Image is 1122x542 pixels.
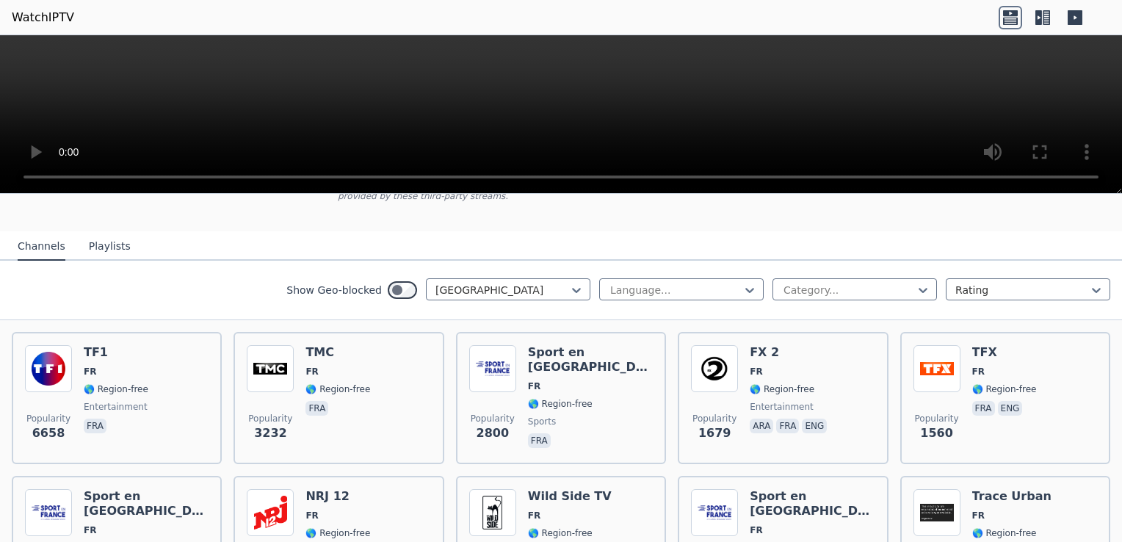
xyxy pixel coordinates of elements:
[750,524,762,536] span: FR
[305,401,328,416] p: fra
[12,9,74,26] a: WatchIPTV
[915,413,959,424] span: Popularity
[528,527,593,539] span: 🌎 Region-free
[528,489,612,504] h6: Wild Side TV
[750,366,762,377] span: FR
[972,401,995,416] p: fra
[920,424,953,442] span: 1560
[750,419,773,433] p: ara
[750,383,814,395] span: 🌎 Region-free
[18,233,65,261] button: Channels
[305,383,370,395] span: 🌎 Region-free
[972,383,1037,395] span: 🌎 Region-free
[305,510,318,521] span: FR
[528,380,540,392] span: FR
[692,413,736,424] span: Popularity
[750,345,830,360] h6: FX 2
[247,345,294,392] img: TMC
[305,527,370,539] span: 🌎 Region-free
[802,419,827,433] p: eng
[469,345,516,392] img: Sport en France
[25,345,72,392] img: TF1
[305,345,370,360] h6: TMC
[528,416,556,427] span: sports
[691,489,738,536] img: Sport en France
[998,401,1023,416] p: eng
[972,366,985,377] span: FR
[913,345,960,392] img: TFX
[84,366,96,377] span: FR
[84,401,148,413] span: entertainment
[32,424,65,442] span: 6658
[305,366,318,377] span: FR
[305,489,370,504] h6: NRJ 12
[248,413,292,424] span: Popularity
[84,345,148,360] h6: TF1
[469,489,516,536] img: Wild Side TV
[89,233,131,261] button: Playlists
[528,433,551,448] p: fra
[691,345,738,392] img: FX 2
[972,489,1053,504] h6: Trace Urban
[528,398,593,410] span: 🌎 Region-free
[254,424,287,442] span: 3232
[750,489,875,518] h6: Sport en [GEOGRAPHIC_DATA]
[25,489,72,536] img: Sport en France
[528,345,653,375] h6: Sport en [GEOGRAPHIC_DATA]
[477,424,510,442] span: 2800
[84,419,106,433] p: fra
[972,527,1037,539] span: 🌎 Region-free
[84,383,148,395] span: 🌎 Region-free
[84,489,209,518] h6: Sport en [GEOGRAPHIC_DATA]
[247,489,294,536] img: NRJ 12
[286,283,382,297] label: Show Geo-blocked
[471,413,515,424] span: Popularity
[972,345,1037,360] h6: TFX
[972,510,985,521] span: FR
[776,419,799,433] p: fra
[26,413,70,424] span: Popularity
[84,524,96,536] span: FR
[528,510,540,521] span: FR
[913,489,960,536] img: Trace Urban
[750,401,814,413] span: entertainment
[698,424,731,442] span: 1679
